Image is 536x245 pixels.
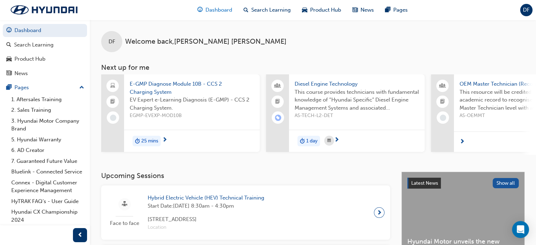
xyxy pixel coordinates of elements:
span: 1 day [306,137,318,145]
a: news-iconNews [347,3,380,17]
a: Latest NewsShow all [407,178,519,189]
span: next-icon [377,208,382,218]
button: Show all [493,178,519,188]
a: 3. Hyundai Motor Company Brand [8,116,87,134]
button: DF [520,4,532,16]
span: people-icon [275,81,280,91]
a: 7. Guaranteed Future Value [8,156,87,167]
span: next-icon [460,139,465,145]
a: car-iconProduct Hub [296,3,347,17]
div: Search Learning [14,41,54,49]
button: Pages [3,81,87,94]
span: 25 mins [141,137,158,145]
a: News [3,67,87,80]
span: AS-TECH-L2-DET [295,112,419,120]
button: DashboardSearch LearningProduct HubNews [3,23,87,81]
img: Trak [4,2,85,17]
span: search-icon [6,42,11,48]
span: car-icon [6,56,12,62]
span: prev-icon [78,231,83,240]
span: Location [148,223,264,232]
a: Search Learning [3,38,87,51]
a: Bluelink - Connected Service [8,166,87,177]
a: 5. Hyundai Warranty [8,134,87,145]
span: Diesel Engine Technology [295,80,419,88]
div: Pages [14,84,29,92]
span: next-icon [334,137,339,143]
span: calendar-icon [327,136,331,145]
span: This course provides technicians with fundamental knowledge of “Hyundai Specific” Diesel Engine M... [295,88,419,112]
a: search-iconSearch Learning [238,3,296,17]
span: booktick-icon [110,97,115,106]
a: 2. Sales Training [8,105,87,116]
span: Product Hub [310,6,341,14]
a: 1. Aftersales Training [8,94,87,105]
span: Face to face [107,219,142,227]
span: DF [523,6,530,14]
span: [STREET_ADDRESS] [148,215,264,223]
a: Dashboard [3,24,87,37]
span: duration-icon [300,136,305,146]
a: Diesel Engine TechnologyThis course provides technicians with fundamental knowledge of “Hyundai S... [266,74,425,152]
span: guage-icon [6,27,12,34]
a: E-GMP Diagnose Module 10B - CCS 2 Charging SystemEV Expert e-Learning Diagnosis (E-GMP) - CCS 2 C... [101,74,260,152]
span: learningRecordVerb_ENROLL-icon [275,115,281,121]
span: E-GMP Diagnose Module 10B - CCS 2 Charging System [130,80,254,96]
span: people-icon [440,81,445,91]
span: sessionType_FACE_TO_FACE-icon [122,200,127,209]
span: next-icon [162,137,167,143]
div: Open Intercom Messenger [512,221,529,238]
span: Dashboard [205,6,232,14]
span: car-icon [302,6,307,14]
div: News [14,69,28,78]
a: Product Hub [3,53,87,66]
span: news-icon [352,6,358,14]
span: laptop-icon [110,81,115,91]
span: learningRecordVerb_NONE-icon [110,115,116,121]
a: guage-iconDashboard [192,3,238,17]
span: pages-icon [385,6,390,14]
a: HyTRAK FAQ's - User Guide [8,196,87,207]
div: Product Hub [14,55,45,63]
span: search-icon [244,6,248,14]
span: booktick-icon [440,97,445,106]
a: pages-iconPages [380,3,413,17]
span: News [361,6,374,14]
span: up-icon [79,83,84,92]
h3: Next up for me [90,63,536,72]
span: guage-icon [197,6,203,14]
span: Start Date: [DATE] 8:30am - 4:30pm [148,202,264,210]
span: duration-icon [135,136,140,146]
a: 6. AD Creator [8,145,87,156]
a: Face to faceHybrid Electric Vehicle (HEV) Technical TrainingStart Date:[DATE] 8:30am - 4:30pm[STR... [107,191,384,234]
a: Hyundai CX Championship 2024 [8,207,87,225]
span: Latest News [411,180,438,186]
span: booktick-icon [275,97,280,106]
span: Hybrid Electric Vehicle (HEV) Technical Training [148,194,264,202]
span: Search Learning [251,6,291,14]
span: DF [109,38,115,46]
span: learningRecordVerb_NONE-icon [440,115,446,121]
span: EV Expert e-Learning Diagnosis (E-GMP) - CCS 2 Charging System. [130,96,254,112]
span: EGMP-EVEXP-MOD10B [130,112,254,120]
span: Welcome back , [PERSON_NAME] [PERSON_NAME] [125,38,287,46]
span: news-icon [6,71,12,77]
span: pages-icon [6,85,12,91]
a: Connex - Digital Customer Experience Management [8,177,87,196]
span: Pages [393,6,408,14]
h3: Upcoming Sessions [101,172,390,180]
